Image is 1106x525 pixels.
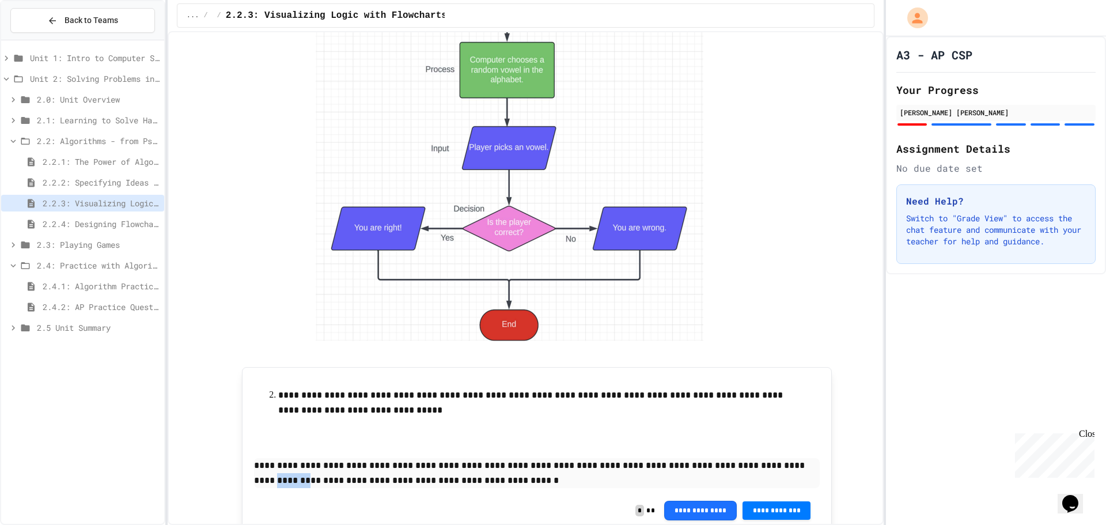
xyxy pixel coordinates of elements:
[896,161,1096,175] div: No due date set
[37,93,160,105] span: 2.0: Unit Overview
[30,73,160,85] span: Unit 2: Solving Problems in Computer Science
[37,239,160,251] span: 2.3: Playing Games
[37,259,160,271] span: 2.4: Practice with Algorithms
[43,218,160,230] span: 2.2.4: Designing Flowcharts
[896,82,1096,98] h2: Your Progress
[1010,429,1094,478] iframe: chat widget
[906,213,1086,247] p: Switch to "Grade View" to access the chat feature and communicate with your teacher for help and ...
[43,176,160,188] span: 2.2.2: Specifying Ideas with Pseudocode
[37,114,160,126] span: 2.1: Learning to Solve Hard Problems
[37,135,160,147] span: 2.2: Algorithms - from Pseudocode to Flowcharts
[30,52,160,64] span: Unit 1: Intro to Computer Science
[10,8,155,33] button: Back to Teams
[1058,479,1094,513] iframe: chat widget
[43,197,160,209] span: 2.2.3: Visualizing Logic with Flowcharts
[895,5,931,31] div: My Account
[43,301,160,313] span: 2.4.2: AP Practice Questions
[5,5,79,73] div: Chat with us now!Close
[217,11,221,20] span: /
[43,280,160,292] span: 2.4.1: Algorithm Practice Exercises
[896,141,1096,157] h2: Assignment Details
[896,47,972,63] h1: A3 - AP CSP
[187,11,199,20] span: ...
[906,194,1086,208] h3: Need Help?
[203,11,207,20] span: /
[65,14,118,27] span: Back to Teams
[43,156,160,168] span: 2.2.1: The Power of Algorithms
[900,107,1092,118] div: [PERSON_NAME] [PERSON_NAME]
[226,9,447,22] span: 2.2.3: Visualizing Logic with Flowcharts
[37,322,160,334] span: 2.5 Unit Summary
